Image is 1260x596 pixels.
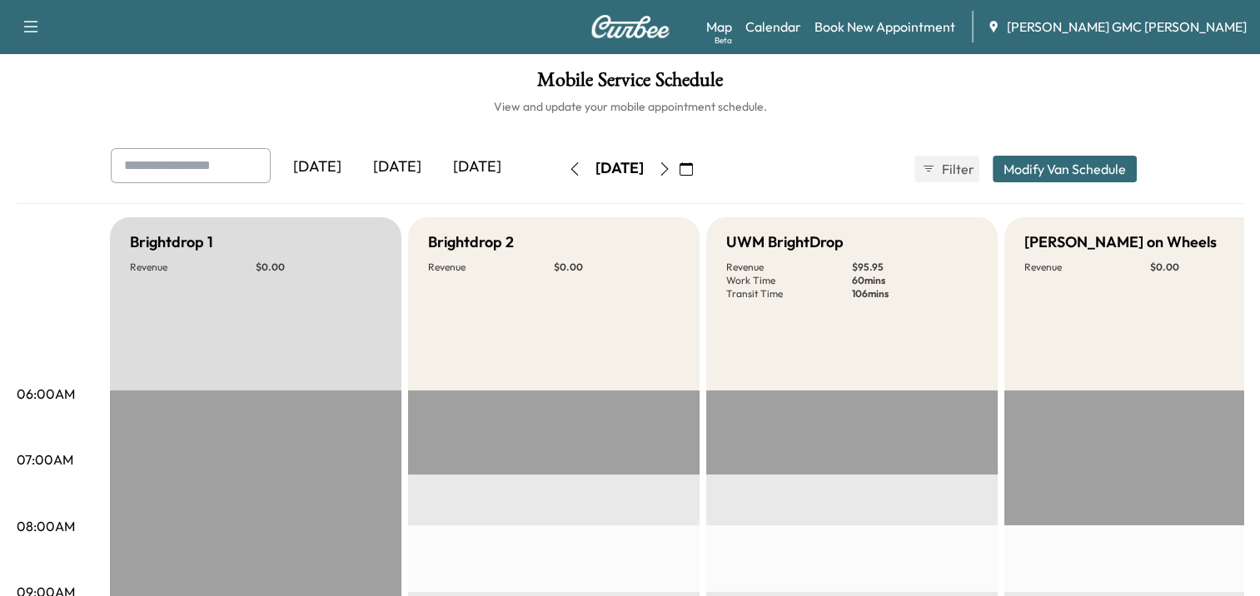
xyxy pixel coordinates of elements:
div: [DATE] [277,148,357,186]
div: [DATE] [357,148,437,186]
span: [PERSON_NAME] GMC [PERSON_NAME] [1007,17,1247,37]
p: $ 0.00 [256,261,381,274]
p: Revenue [428,261,554,274]
div: [DATE] [595,158,644,179]
h1: Mobile Service Schedule [17,70,1243,98]
p: 08:00AM [17,516,75,536]
p: Revenue [130,261,256,274]
h5: Brightdrop 1 [130,231,213,254]
p: Revenue [1024,261,1150,274]
h6: View and update your mobile appointment schedule. [17,98,1243,115]
h5: UWM BrightDrop [726,231,844,254]
a: MapBeta [706,17,732,37]
p: 60 mins [852,274,978,287]
p: 07:00AM [17,449,73,469]
button: Filter [914,156,979,182]
h5: [PERSON_NAME] on Wheels [1024,231,1217,254]
button: Modify Van Schedule [993,156,1137,182]
p: $ 0.00 [554,261,680,274]
p: $ 95.95 [852,261,978,274]
p: Revenue [726,261,852,274]
p: 06:00AM [17,384,75,404]
a: Book New Appointment [814,17,955,37]
p: 106 mins [852,287,978,300]
a: Calendar [745,17,801,37]
img: Curbee Logo [590,15,670,38]
h5: Brightdrop 2 [428,231,514,254]
div: Beta [715,34,732,47]
div: [DATE] [437,148,517,186]
p: Transit Time [726,287,852,300]
p: Work Time [726,274,852,287]
span: Filter [942,159,972,179]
